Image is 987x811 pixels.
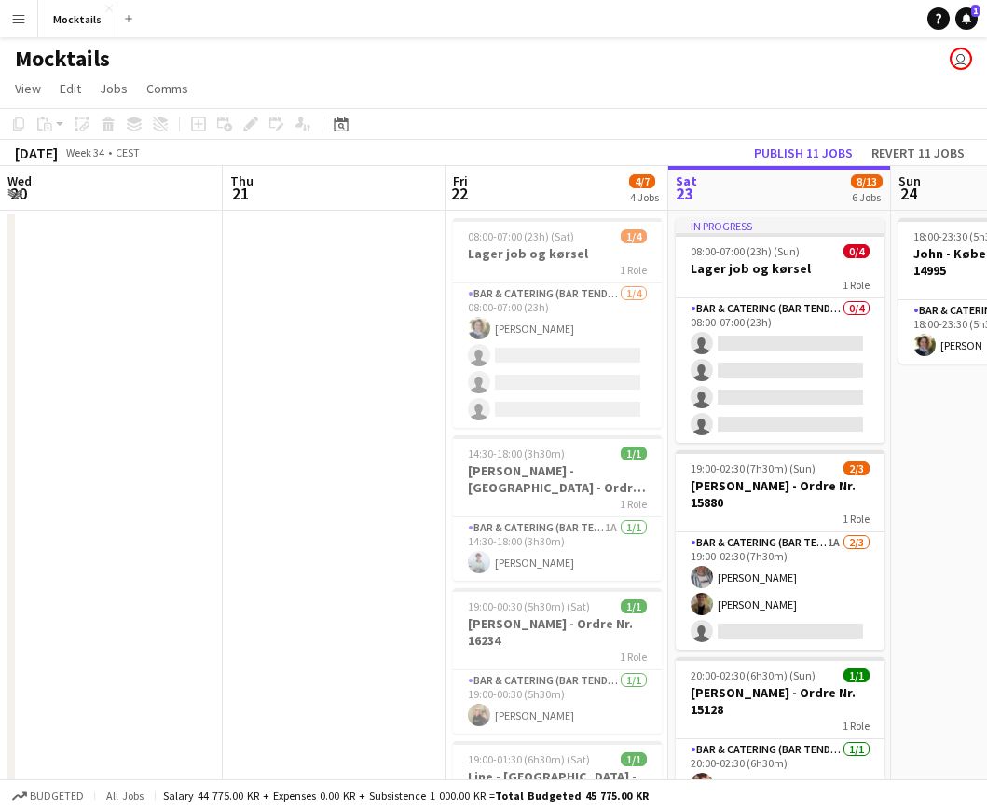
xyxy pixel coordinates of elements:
button: Publish 11 jobs [747,141,860,165]
span: 1 Role [843,278,870,292]
app-card-role: Bar & Catering (Bar Tender)1/120:00-02:30 (6h30m)[PERSON_NAME] [676,739,884,803]
span: 1/1 [621,447,647,460]
span: 0/4 [843,244,870,258]
app-job-card: 19:00-00:30 (5h30m) (Sat)1/1[PERSON_NAME] - Ordre Nr. 162341 RoleBar & Catering (Bar Tender)1/119... [453,588,662,734]
a: Comms [139,76,196,101]
span: 22 [450,183,468,204]
h1: Mocktails [15,45,110,73]
app-user-avatar: Hektor Pantas [950,48,972,70]
span: 2/3 [843,461,870,475]
h3: [PERSON_NAME] - Ordre Nr. 16234 [453,615,662,649]
a: 1 [955,7,978,30]
app-job-card: 20:00-02:30 (6h30m) (Sun)1/1[PERSON_NAME] - Ordre Nr. 151281 RoleBar & Catering (Bar Tender)1/120... [676,657,884,803]
span: View [15,80,41,97]
div: CEST [116,145,140,159]
span: 1/1 [843,668,870,682]
app-card-role: Bar & Catering (Bar Tender)1A2/319:00-02:30 (7h30m)[PERSON_NAME][PERSON_NAME] [676,532,884,650]
span: 1 Role [620,650,647,664]
span: 1 Role [620,263,647,277]
h3: [PERSON_NAME] - Ordre Nr. 15880 [676,477,884,511]
app-job-card: In progress08:00-07:00 (23h) (Sun)0/4Lager job og kørsel1 RoleBar & Catering (Bar Tender)0/408:00... [676,218,884,443]
span: Sun [898,172,921,189]
span: 1/1 [621,599,647,613]
span: 1/4 [621,229,647,243]
span: 21 [227,183,254,204]
h3: Lager job og kørsel [676,260,884,277]
button: Budgeted [9,786,87,806]
span: Jobs [100,80,128,97]
div: Salary 44 775.00 KR + Expenses 0.00 KR + Subsistence 1 000.00 KR = [163,789,649,803]
span: Total Budgeted 45 775.00 KR [495,789,649,803]
span: All jobs [103,789,147,803]
span: 19:00-02:30 (7h30m) (Sun) [691,461,816,475]
span: 4/7 [629,174,655,188]
span: Sat [676,172,697,189]
span: 24 [896,183,921,204]
app-job-card: 19:00-02:30 (7h30m) (Sun)2/3[PERSON_NAME] - Ordre Nr. 158801 RoleBar & Catering (Bar Tender)1A2/3... [676,450,884,650]
span: 1 Role [843,512,870,526]
a: Jobs [92,76,135,101]
span: Edit [60,80,81,97]
span: Wed [7,172,32,189]
h3: Lager job og kørsel [453,245,662,262]
h3: [PERSON_NAME] - Ordre Nr. 15128 [676,684,884,718]
span: 14:30-18:00 (3h30m) [468,447,565,460]
span: 20 [5,183,32,204]
app-card-role: Bar & Catering (Bar Tender)1/408:00-07:00 (23h)[PERSON_NAME] [453,283,662,428]
span: Fri [453,172,468,189]
app-job-card: 08:00-07:00 (23h) (Sat)1/4Lager job og kørsel1 RoleBar & Catering (Bar Tender)1/408:00-07:00 (23h... [453,218,662,428]
span: 23 [673,183,697,204]
span: Comms [146,80,188,97]
span: Week 34 [62,145,108,159]
span: 8/13 [851,174,883,188]
div: 6 Jobs [852,190,882,204]
h3: Line - [GEOGRAPHIC_DATA] - Ordre Nr. 15062 [453,768,662,802]
app-card-role: Bar & Catering (Bar Tender)1A1/114:30-18:00 (3h30m)[PERSON_NAME] [453,517,662,581]
button: Revert 11 jobs [864,141,972,165]
div: [DATE] [15,144,58,162]
span: Budgeted [30,790,84,803]
app-job-card: 14:30-18:00 (3h30m)1/1[PERSON_NAME] - [GEOGRAPHIC_DATA] - Ordre Nr. 158891 RoleBar & Catering (Ba... [453,435,662,581]
div: In progress [676,218,884,233]
span: 19:00-01:30 (6h30m) (Sat) [468,752,590,766]
span: 08:00-07:00 (23h) (Sun) [691,244,800,258]
span: Thu [230,172,254,189]
a: Edit [52,76,89,101]
span: 1 Role [843,719,870,733]
button: Mocktails [38,1,117,37]
div: 4 Jobs [630,190,659,204]
span: 1/1 [621,752,647,766]
app-card-role: Bar & Catering (Bar Tender)0/408:00-07:00 (23h) [676,298,884,443]
h3: [PERSON_NAME] - [GEOGRAPHIC_DATA] - Ordre Nr. 15889 [453,462,662,496]
span: 20:00-02:30 (6h30m) (Sun) [691,668,816,682]
span: 19:00-00:30 (5h30m) (Sat) [468,599,590,613]
span: 1 [971,5,980,17]
span: 08:00-07:00 (23h) (Sat) [468,229,574,243]
span: 1 Role [620,497,647,511]
app-card-role: Bar & Catering (Bar Tender)1/119:00-00:30 (5h30m)[PERSON_NAME] [453,670,662,734]
a: View [7,76,48,101]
